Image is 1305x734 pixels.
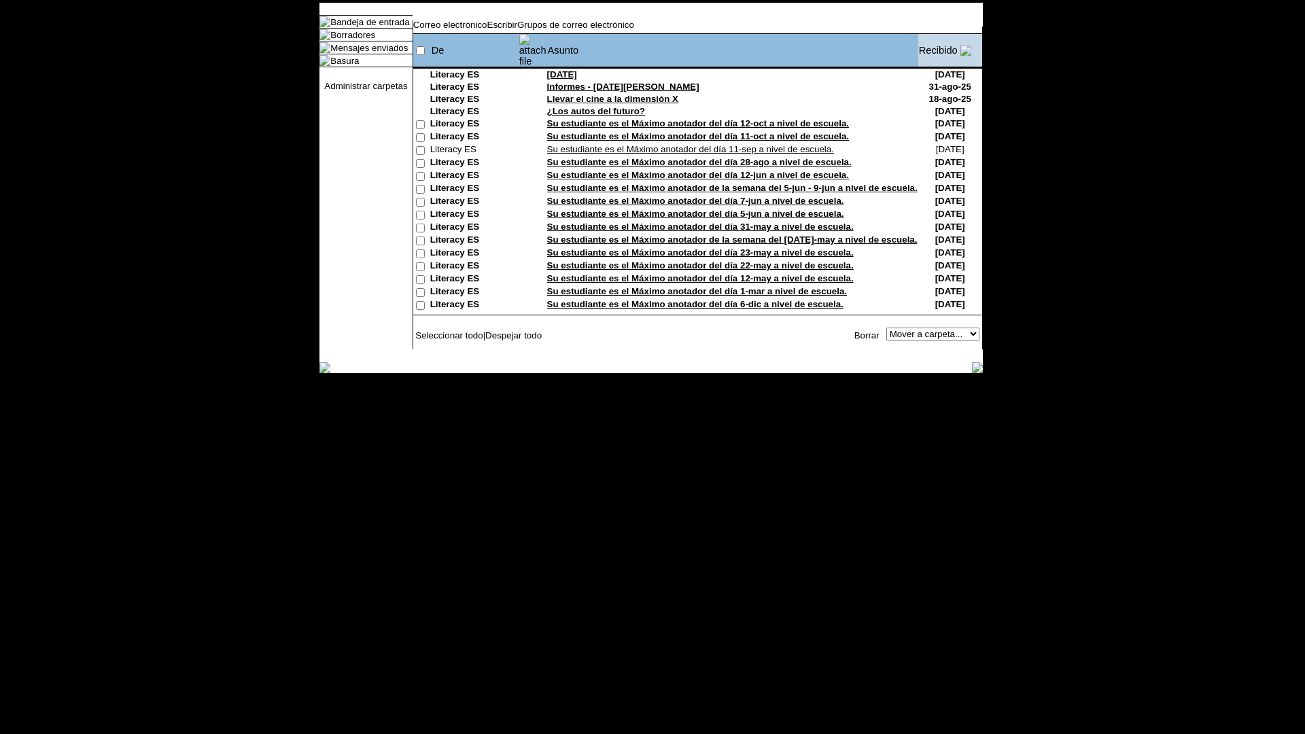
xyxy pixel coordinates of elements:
td: Literacy ES [430,69,519,82]
td: Literacy ES [430,82,519,94]
img: folder_icon.gif [319,42,330,53]
a: Su estudiante es el Máximo anotador del día 1-mar a nivel de escuela. [547,286,847,296]
nobr: [DATE] [935,273,965,283]
a: Mensajes enviados [330,43,408,53]
nobr: [DATE] [935,209,965,219]
a: Borradores [330,30,375,40]
a: Su estudiante es el Máximo anotador del día 31-may a nivel de escuela. [547,222,854,232]
a: Basura [330,56,359,66]
td: Literacy ES [430,94,519,106]
a: Administrar carpetas [324,81,407,91]
nobr: 31-ago-25 [929,82,971,92]
td: Literacy ES [430,157,519,170]
a: Recibido [919,45,958,56]
td: Literacy ES [430,106,519,118]
a: Asunto [548,45,579,56]
nobr: 18-ago-25 [929,94,971,104]
a: Borrar [854,330,880,340]
img: black_spacer.gif [413,349,983,350]
a: De [432,45,445,56]
a: Despejar todo [485,330,542,340]
td: Literacy ES [430,131,519,144]
nobr: [DATE] [935,260,965,270]
a: Su estudiante es el Máximo anotador de la semana del [DATE]-may a nivel de escuela. [547,234,918,245]
img: arrow_down.gif [960,45,971,56]
nobr: [DATE] [936,144,964,154]
a: Su estudiante es el Máximo anotador del día 12-jun a nivel de escuela. [547,170,849,180]
td: Literacy ES [430,170,519,183]
td: Literacy ES [430,234,519,247]
td: Literacy ES [430,260,519,273]
td: Literacy ES [430,286,519,299]
a: Su estudiante es el Máximo anotador del día 12-may a nivel de escuela. [547,273,854,283]
td: Literacy ES [430,118,519,131]
nobr: [DATE] [935,106,965,116]
nobr: [DATE] [935,118,965,128]
a: Su estudiante es el Máximo anotador del día 11-oct a nivel de escuela. [547,131,849,141]
a: Su estudiante es el Máximo anotador del día 12-oct a nivel de escuela. [547,118,849,128]
a: ¿Los autos del futuro? [547,106,645,116]
a: Bandeja de entrada [330,17,409,27]
nobr: [DATE] [935,196,965,206]
a: Grupos de correo electrónico [517,20,634,30]
td: Literacy ES [430,209,519,222]
a: Su estudiante es el Máximo anotador de la semana del 5-jun - 9-jun a nivel de escuela. [547,183,918,193]
a: Su estudiante es el Máximo anotador del día 7-jun a nivel de escuela. [547,196,844,206]
nobr: [DATE] [935,222,965,232]
nobr: [DATE] [935,183,965,193]
nobr: [DATE] [935,299,965,309]
img: folder_icon_pick.gif [319,16,330,27]
td: Literacy ES [430,299,519,312]
a: Su estudiante es el Máximo anotador del día 28-ago a nivel de escuela. [547,157,852,167]
td: | [413,328,579,343]
nobr: [DATE] [935,234,965,245]
nobr: [DATE] [935,69,965,80]
img: folder_icon.gif [319,29,330,40]
td: Literacy ES [430,273,519,286]
a: Seleccionar todo [415,330,483,340]
nobr: [DATE] [935,170,965,180]
nobr: [DATE] [935,131,965,141]
img: folder_icon.gif [319,55,330,66]
a: [DATE] [547,69,577,80]
a: Su estudiante es el Máximo anotador del día 22-may a nivel de escuela. [547,260,854,270]
img: attach file [519,34,546,67]
a: Su estudiante es el Máximo anotador del día 11-sep a nivel de escuela. [547,144,834,154]
img: table_footer_right.gif [972,362,983,373]
nobr: [DATE] [935,157,965,167]
a: Su estudiante es el Máximo anotador del día 5-jun a nivel de escuela. [547,209,844,219]
td: Literacy ES [430,247,519,260]
nobr: [DATE] [935,286,965,296]
img: table_footer_left.gif [319,362,330,373]
a: Llevar el cine a la dimensión X [547,94,678,104]
a: Su estudiante es el Máximo anotador del día 6-dic a nivel de escuela. [547,299,843,309]
a: Escribir [487,20,517,30]
td: Literacy ES [430,222,519,234]
a: Correo electrónico [413,20,487,30]
a: Informes - [DATE][PERSON_NAME] [547,82,699,92]
td: Literacy ES [430,144,519,157]
nobr: [DATE] [935,247,965,258]
td: Literacy ES [430,196,519,209]
td: Literacy ES [430,183,519,196]
a: Su estudiante es el Máximo anotador del día 23-may a nivel de escuela. [547,247,854,258]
